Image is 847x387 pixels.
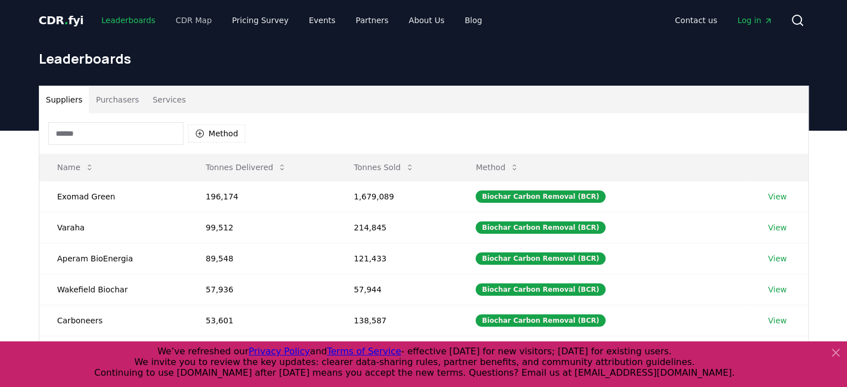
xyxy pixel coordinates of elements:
button: Services [146,86,192,113]
td: Varaha [39,212,188,243]
a: View [768,315,787,326]
td: 1,679,089 [336,181,458,212]
td: Exomad Green [39,181,188,212]
td: Carboneers [39,305,188,336]
td: Aperam BioEnergia [39,243,188,274]
a: Events [300,10,344,30]
td: Pacific Biochar [39,336,188,367]
span: CDR fyi [39,14,84,27]
a: Partners [347,10,397,30]
a: View [768,284,787,295]
div: Biochar Carbon Removal (BCR) [476,252,605,265]
td: 53,601 [188,305,336,336]
a: Pricing Survey [223,10,297,30]
a: Leaderboards [92,10,164,30]
td: 99,512 [188,212,336,243]
button: Tonnes Delivered [197,156,296,179]
td: 121,433 [336,243,458,274]
td: 138,587 [336,305,458,336]
td: 196,174 [188,181,336,212]
td: Wakefield Biochar [39,274,188,305]
button: Suppliers [39,86,89,113]
div: Biochar Carbon Removal (BCR) [476,283,605,296]
a: View [768,253,787,264]
a: Log in [728,10,781,30]
button: Name [48,156,103,179]
button: Method [188,124,246,143]
a: View [768,222,787,233]
td: 214,845 [336,212,458,243]
button: Tonnes Sold [345,156,423,179]
td: 57,944 [336,274,458,305]
a: CDR Map [167,10,221,30]
td: 49,125 [188,336,336,367]
span: Log in [737,15,772,26]
td: 57,936 [188,274,336,305]
a: Contact us [666,10,726,30]
a: Blog [456,10,491,30]
div: Biochar Carbon Removal (BCR) [476,314,605,327]
a: CDR.fyi [39,12,84,28]
span: . [64,14,68,27]
div: Biochar Carbon Removal (BCR) [476,190,605,203]
a: About Us [400,10,453,30]
td: 52,625 [336,336,458,367]
a: View [768,191,787,202]
button: Method [467,156,528,179]
td: 89,548 [188,243,336,274]
div: Biochar Carbon Removal (BCR) [476,221,605,234]
button: Purchasers [89,86,146,113]
nav: Main [92,10,491,30]
h1: Leaderboards [39,50,809,68]
nav: Main [666,10,781,30]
